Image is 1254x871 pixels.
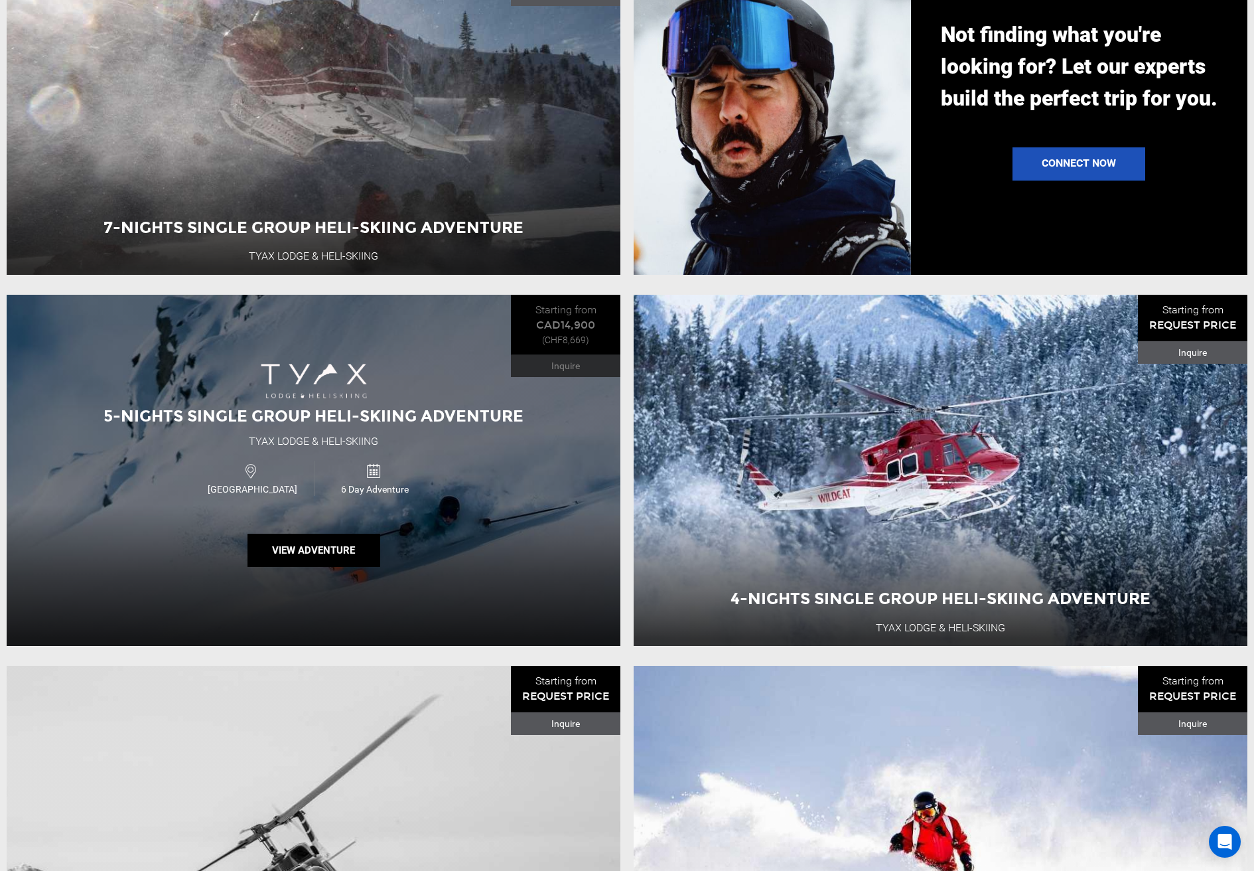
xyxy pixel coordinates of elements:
[261,364,367,398] img: images
[941,19,1218,114] p: Not finding what you're looking for? Let our experts build the perfect trip for you.
[249,434,378,449] div: Tyax Lodge & Heli-Skiing
[314,483,437,496] span: 6 Day Adventure
[1209,826,1241,858] div: Open Intercom Messenger
[247,534,380,567] button: View Adventure
[104,406,523,426] span: 5-Nights Single Group Heli-Skiing Adventure
[1012,147,1145,181] a: Connect Now
[191,483,314,496] span: [GEOGRAPHIC_DATA]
